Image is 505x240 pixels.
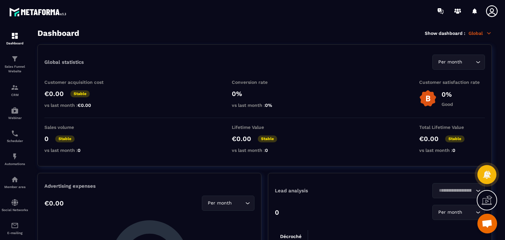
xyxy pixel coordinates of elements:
[11,130,19,137] img: scheduler
[70,90,90,97] p: Stable
[11,176,19,183] img: automations
[2,194,28,217] a: social-networksocial-networkSocial Networks
[11,199,19,206] img: social-network
[280,234,301,239] tspan: Décroché
[432,205,485,220] div: Search for option
[11,153,19,160] img: automations
[2,148,28,171] a: automationsautomationsAutomations
[233,200,244,207] input: Search for option
[2,231,28,235] p: E-mailing
[2,102,28,125] a: automationsautomationsWebinar
[419,90,437,107] img: b-badge-o.b3b20ee6.svg
[419,135,439,143] p: €0.00
[11,107,19,114] img: automations
[452,148,455,153] span: 0
[265,103,272,108] span: 0%
[78,103,91,108] span: €0.00
[437,59,464,66] span: Per month
[2,139,28,143] p: Scheduler
[78,148,81,153] span: 0
[44,199,64,207] p: €0.00
[44,103,110,108] p: vs last month :
[44,90,64,98] p: €0.00
[44,135,49,143] p: 0
[2,125,28,148] a: schedulerschedulerScheduler
[2,116,28,120] p: Webinar
[232,90,298,98] p: 0%
[11,84,19,91] img: formation
[44,80,110,85] p: Customer acquisition cost
[432,183,485,198] div: Search for option
[232,125,298,130] p: Lifetime Value
[232,103,298,108] p: vs last month :
[265,148,268,153] span: 0
[425,31,465,36] p: Show dashboard :
[44,183,254,189] p: Advertising expenses
[2,217,28,240] a: emailemailE-mailing
[2,64,28,74] p: Sales Funnel Website
[275,188,380,194] p: Lead analysis
[464,59,474,66] input: Search for option
[2,171,28,194] a: automationsautomationsMember area
[442,90,453,98] p: 0%
[477,214,497,233] div: Open chat
[437,187,474,194] input: Search for option
[419,80,485,85] p: Customer satisfaction rate
[2,208,28,212] p: Social Networks
[2,162,28,166] p: Automations
[419,125,485,130] p: Total Lifetime Value
[442,102,453,107] p: Good
[419,148,485,153] p: vs last month :
[275,208,279,216] p: 0
[2,27,28,50] a: formationformationDashboard
[11,32,19,40] img: formation
[232,135,251,143] p: €0.00
[2,50,28,79] a: formationformationSales Funnel Website
[464,209,474,216] input: Search for option
[469,30,492,36] p: Global
[44,125,110,130] p: Sales volume
[432,55,485,70] div: Search for option
[44,148,110,153] p: vs last month :
[11,55,19,63] img: formation
[11,222,19,229] img: email
[37,29,79,38] h3: Dashboard
[2,79,28,102] a: formationformationCRM
[206,200,233,207] span: Per month
[445,135,465,142] p: Stable
[202,196,254,211] div: Search for option
[232,148,298,153] p: vs last month :
[9,6,68,18] img: logo
[44,59,84,65] p: Global statistics
[2,185,28,189] p: Member area
[437,209,464,216] span: Per month
[2,41,28,45] p: Dashboard
[232,80,298,85] p: Conversion rate
[2,93,28,97] p: CRM
[258,135,277,142] p: Stable
[55,135,75,142] p: Stable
